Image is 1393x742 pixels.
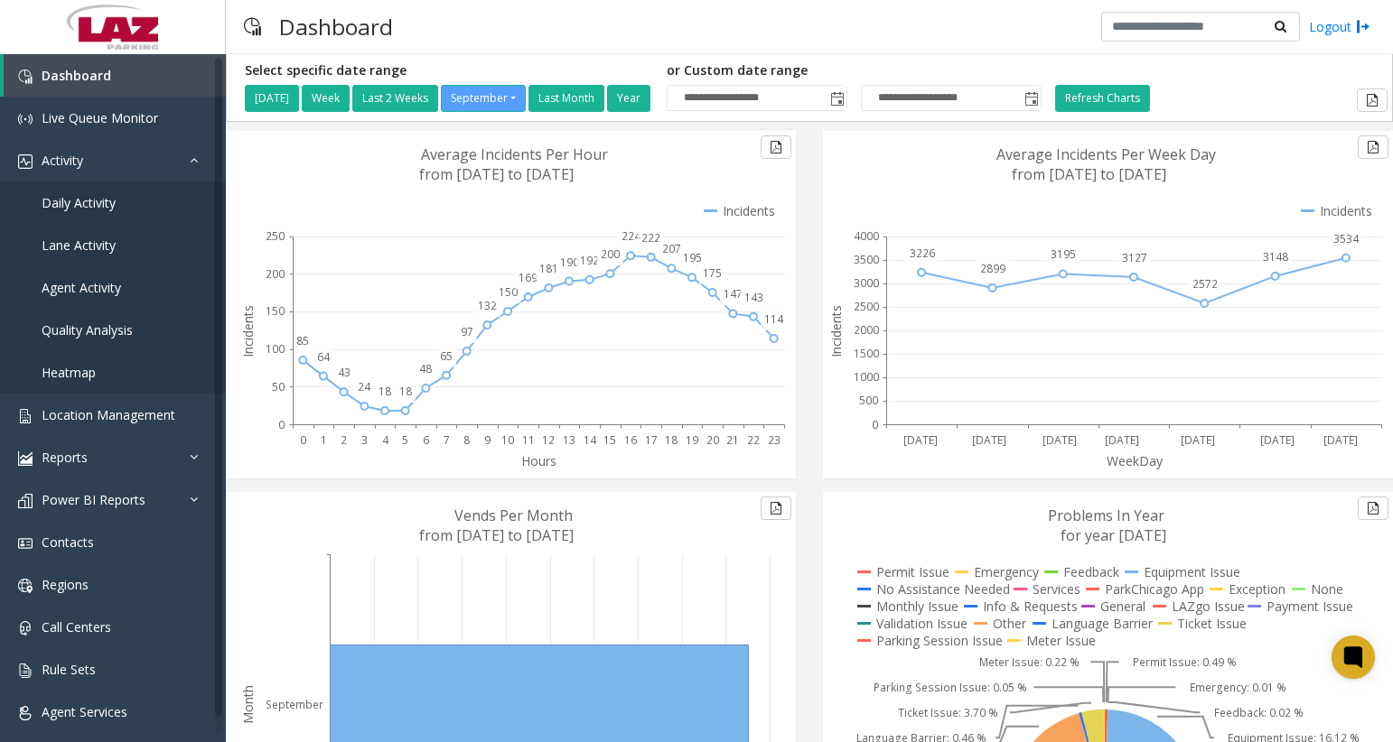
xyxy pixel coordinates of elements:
[42,491,145,508] span: Power BI Reports
[421,144,608,164] text: Average Incidents Per Hour
[18,112,33,126] img: 'icon'
[239,685,257,724] text: Month
[980,261,1005,276] text: 2899
[42,109,158,126] span: Live Queue Monitor
[321,432,327,448] text: 1
[747,432,760,448] text: 22
[854,322,879,338] text: 2000
[703,265,722,281] text: 175
[266,341,285,357] text: 100
[42,237,116,254] span: Lane Activity
[18,706,33,720] img: 'icon'
[662,241,681,256] text: 207
[278,417,285,432] text: 0
[1333,231,1360,246] text: 3534
[1061,525,1166,545] text: for year [DATE]
[584,432,597,448] text: 14
[419,525,574,545] text: from [DATE] to [DATE]
[827,86,846,111] span: Toggle popup
[266,697,323,712] text: September
[423,432,429,448] text: 6
[266,266,285,282] text: 200
[42,449,88,466] span: Reports
[683,250,702,265] text: 195
[338,365,351,380] text: 43
[244,5,261,49] img: pageIcon
[521,452,556,469] text: Hours
[580,253,599,268] text: 192
[622,228,641,244] text: 224
[1133,654,1237,670] text: Permit Issue: 0.49 %
[859,393,878,408] text: 500
[358,379,371,394] text: 24
[641,230,660,246] text: 222
[1214,705,1304,720] text: Feedback: 0.02 %
[761,135,791,159] button: Export to pdf
[996,144,1216,164] text: Average Incidents Per Week Day
[603,432,616,448] text: 15
[979,654,1080,670] text: Meter Issue: 0.22 %
[667,63,1042,79] h5: or Custom date range
[854,228,879,244] text: 4000
[42,576,89,593] span: Regions
[1358,135,1388,159] button: Export to pdf
[499,284,518,300] text: 150
[18,536,33,551] img: 'icon'
[382,432,389,448] text: 4
[1190,680,1286,695] text: Emergency: 0.01 %
[272,379,285,394] text: 50
[1323,432,1358,448] text: [DATE]
[419,361,432,376] text: 48
[726,432,739,448] text: 21
[302,85,350,112] button: Week
[341,432,347,448] text: 2
[42,321,133,339] span: Quality Analysis
[317,349,331,365] text: 64
[454,505,573,525] text: Vends Per Month
[42,364,96,381] span: Heatmap
[42,618,111,635] span: Call Centers
[854,369,879,385] text: 1000
[461,324,473,339] text: 97
[42,533,94,551] span: Contacts
[300,432,306,448] text: 0
[724,286,743,301] text: 147
[379,384,391,399] text: 18
[1309,17,1370,36] a: Logout
[4,54,226,97] a: Dashboard
[484,432,491,448] text: 9
[42,703,127,720] span: Agent Services
[1107,452,1164,469] text: WeekDay
[1263,249,1288,264] text: 3148
[903,432,938,448] text: [DATE]
[665,432,678,448] text: 18
[1042,432,1077,448] text: [DATE]
[563,432,575,448] text: 13
[42,406,175,423] span: Location Management
[1055,85,1150,112] button: Refresh Charts
[854,275,879,291] text: 3000
[463,432,470,448] text: 8
[744,290,763,305] text: 143
[1192,276,1218,292] text: 2572
[972,432,1006,448] text: [DATE]
[874,680,1027,695] text: Parking Session Issue: 0.05 %
[478,298,497,313] text: 132
[42,67,111,84] span: Dashboard
[872,417,878,432] text: 0
[854,346,879,361] text: 1500
[1048,505,1164,525] text: Problems In Year
[245,63,653,79] h5: Select specific date range
[761,496,791,520] button: Export to pdf
[686,432,698,448] text: 19
[854,252,879,267] text: 3500
[361,432,368,448] text: 3
[1357,88,1388,112] button: Export to pdf
[1012,164,1166,184] text: from [DATE] to [DATE]
[519,270,538,285] text: 169
[539,261,558,276] text: 181
[440,348,453,364] text: 65
[266,303,285,319] text: 150
[296,333,309,348] text: 85
[42,152,83,169] span: Activity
